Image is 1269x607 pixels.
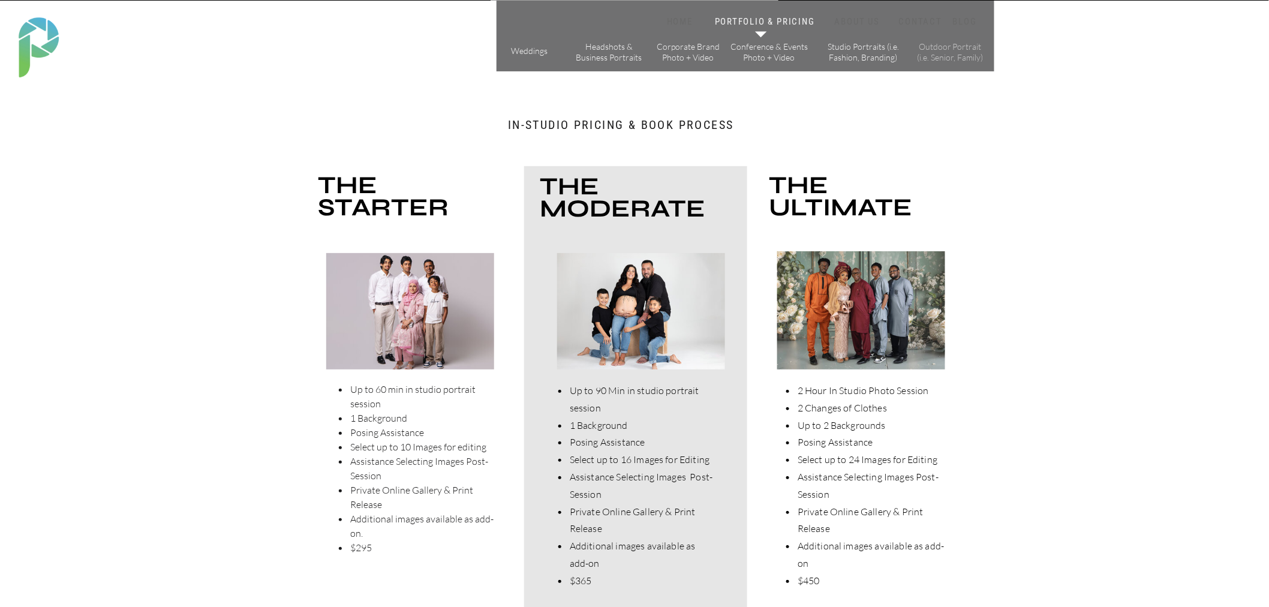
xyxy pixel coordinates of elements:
[916,41,984,62] a: Outdoor Portrait (i.e. Senior, Family)
[796,451,949,468] li: Select up to 24 Images for Editing
[950,16,980,28] a: BLOG
[769,175,967,243] h3: The ultimate
[796,537,949,572] li: Additional images available as add-on
[569,417,715,434] li: 1 Background
[508,118,764,141] h1: In-studio Pricing & Book Process
[569,537,715,572] li: Additional images available as add-on
[569,434,715,451] li: Posing Assistance
[569,451,715,468] li: Select up to 16 Images for Editing
[349,382,500,411] li: Up to 60 min in studio portrait session
[349,454,500,483] li: Assistance Selecting Images Post-Session
[349,512,500,540] li: Additional images available as add-on.
[575,41,643,62] a: Headshots & Business Portraits
[796,468,949,503] li: Assistance Selecting Images Post-Session
[796,503,949,538] li: Private Online Gallery & Print Release
[349,483,500,512] li: Private Online Gallery & Print Release
[730,41,808,62] a: Conference & Events Photo + Video
[569,468,715,503] li: Assistance Selecting Images Post-Session
[796,434,949,451] li: Posing Assistance
[349,425,500,440] li: Posing Assistance
[569,572,715,590] li: $365
[318,175,508,242] h3: The Starter
[349,540,500,555] li: $295
[569,382,715,417] li: Up to 90 Min in studio portrait session
[349,411,500,425] li: 1 Background
[832,16,883,28] a: ABOUT US
[540,176,730,243] h3: The Moderate
[349,440,500,454] li: Select up to 10 Images for editing
[712,16,817,28] a: PORTFOLIO & PRICING
[654,16,705,28] a: HOME
[798,575,820,587] span: $450
[569,503,715,538] li: Private Online Gallery & Print Release
[654,41,722,62] a: Corporate Brand Photo + Video
[796,399,949,417] li: 2 Changes of Clothes
[508,46,551,58] a: Weddings
[896,16,945,28] a: CONTACT
[823,41,904,62] a: Studio Portraits (i.e. Fashion, Branding)
[796,382,949,399] li: 2 Hour In Studio Photo Session
[796,417,949,434] li: Up to 2 Backgrounds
